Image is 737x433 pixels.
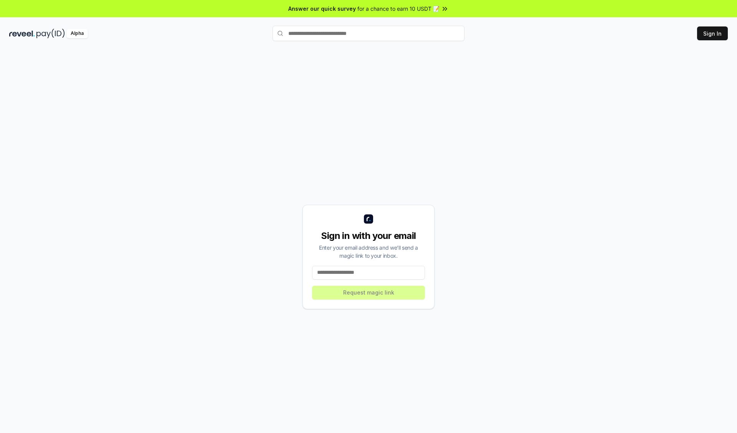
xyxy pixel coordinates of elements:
span: Answer our quick survey [288,5,356,13]
div: Sign in with your email [312,230,425,242]
div: Enter your email address and we’ll send a magic link to your inbox. [312,244,425,260]
img: reveel_dark [9,29,35,38]
button: Sign In [697,26,728,40]
span: for a chance to earn 10 USDT 📝 [357,5,440,13]
img: logo_small [364,214,373,224]
div: Alpha [66,29,88,38]
img: pay_id [36,29,65,38]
